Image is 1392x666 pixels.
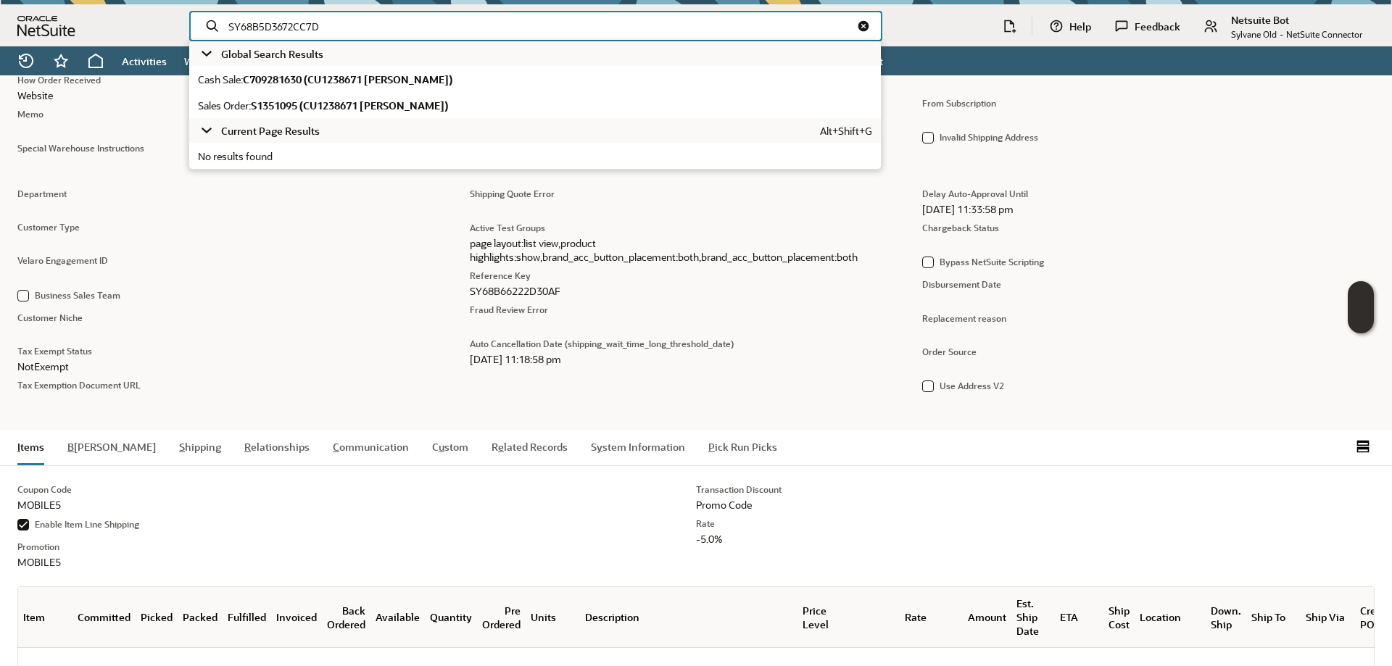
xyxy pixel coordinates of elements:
span: page layout:list view,product highlights:show,brand_acc_button_placement:both,brand_acc_button_pl... [470,236,899,264]
div: Description [585,610,792,624]
a: Replacement reason [922,312,1006,324]
a: Sales Order:S1351095 (CU1238671 [PERSON_NAME])Edit: [189,93,881,117]
a: No results found [189,144,881,167]
svg: Search [205,19,220,33]
div: Rate [857,610,927,624]
span: C [333,440,339,454]
button: Create New [995,12,1023,41]
a: Promotion [17,541,59,552]
button: Help [1041,12,1103,41]
span: R [244,440,251,454]
a: Rate [696,517,715,529]
a: Relationships [244,440,310,454]
a: Warehouse [175,46,246,75]
input: Search [228,19,855,33]
span: Current Page Results [221,124,320,138]
a: Chargeback Status [922,222,999,233]
div: Fulfilled [228,610,266,624]
span: B [67,440,74,454]
a: Unrolled view on [1352,435,1375,458]
span: SY68B66222D30AF [470,284,899,298]
span: u [439,440,444,454]
div: Pre Ordered [482,604,521,631]
a: Coupon Code [17,483,72,495]
span: S1351095 (CU1238671 [PERSON_NAME]) [251,99,448,112]
svg: logo [17,16,75,36]
a: Related Records [492,440,568,454]
a: Use Address V2 [940,380,1004,391]
a: Auto Cancellation Date (shipping_wait_time_long_threshold_date) [470,338,734,349]
span: Sales Order: [198,99,251,112]
div: Available [376,610,420,624]
div: Down. Ship [1211,604,1241,631]
svg: Shortcuts [52,52,70,70]
button: Change Role [1196,12,1375,41]
a: Reference Key [470,270,531,281]
div: Item [23,610,67,624]
span: Website [17,88,53,102]
span: [DATE] 11:33:58 pm [922,202,1351,216]
label: Help [1069,20,1091,33]
a: Communication [333,440,409,454]
div: Ship To [1251,610,1296,624]
span: Sylvane Old [1231,28,1277,40]
a: Memo [17,108,43,120]
a: Cash Sale:C709281630 (CU1238671 [PERSON_NAME])Edit: [189,67,881,91]
div: Price Level [803,604,847,631]
a: Recent Records [9,46,43,75]
svg: Home [87,52,104,70]
span: MOBILE5 [17,498,61,512]
div: Est. Ship Date [1016,596,1050,638]
span: NotExempt [17,359,69,373]
span: e [498,440,504,454]
a: Pick Run Picks [708,440,777,454]
a: Shipping [179,440,221,454]
a: Velaro Engagement ID [17,254,108,266]
a: Order Source [922,346,977,357]
div: Committed [78,610,130,624]
div: Ship Cost [1103,604,1130,631]
a: Enable Item Line Shipping [35,518,139,530]
button: Feedback [1106,12,1193,41]
span: Promo Code [696,498,752,512]
span: - [1280,28,1283,40]
a: Active Test Groups [470,222,545,233]
a: Special Warehouse Instructions [17,142,144,154]
span: MOBILE5 [17,555,61,569]
div: Invoiced [276,610,317,624]
a: Bypass NetSuite Scripting [940,256,1044,267]
a: Department [17,188,67,199]
div: Units [531,610,575,624]
a: From Subscription [922,97,996,109]
div: Back Ordered [327,604,365,631]
a: How Order Received [17,74,101,86]
svg: Recent Records [17,52,35,70]
span: Activities [122,54,167,68]
a: Business Sales Team [35,289,120,301]
a: Home [78,46,113,75]
a: Customer Niche [17,312,83,323]
span: -5.0% [696,532,1351,546]
a: Activities [113,46,175,75]
span: S [179,440,185,454]
a: Disbursement Date [922,278,1001,290]
a: Items [17,440,44,454]
span: Global Search Results [221,47,323,61]
a: Invalid Shipping Address [940,131,1038,143]
div: Location [1140,610,1201,624]
div: Ship Via [1306,610,1350,624]
div: Quantity [430,610,472,624]
span: Netsuite Bot [1231,13,1289,27]
div: Picked [141,610,173,624]
div: Shortcuts [43,46,78,75]
a: Transaction Discount [696,483,782,495]
a: System Information [591,440,685,454]
a: Delay Auto-Approval Until [922,188,1028,199]
span: Oracle Guided Learning Widget. To move around, please hold and drag [1348,308,1374,334]
span: P [708,440,715,454]
span: y [597,440,602,454]
a: Shipping Quote Error [470,188,555,199]
div: Amount [937,610,1006,624]
span: I [17,440,20,454]
div: Packed [183,610,217,624]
